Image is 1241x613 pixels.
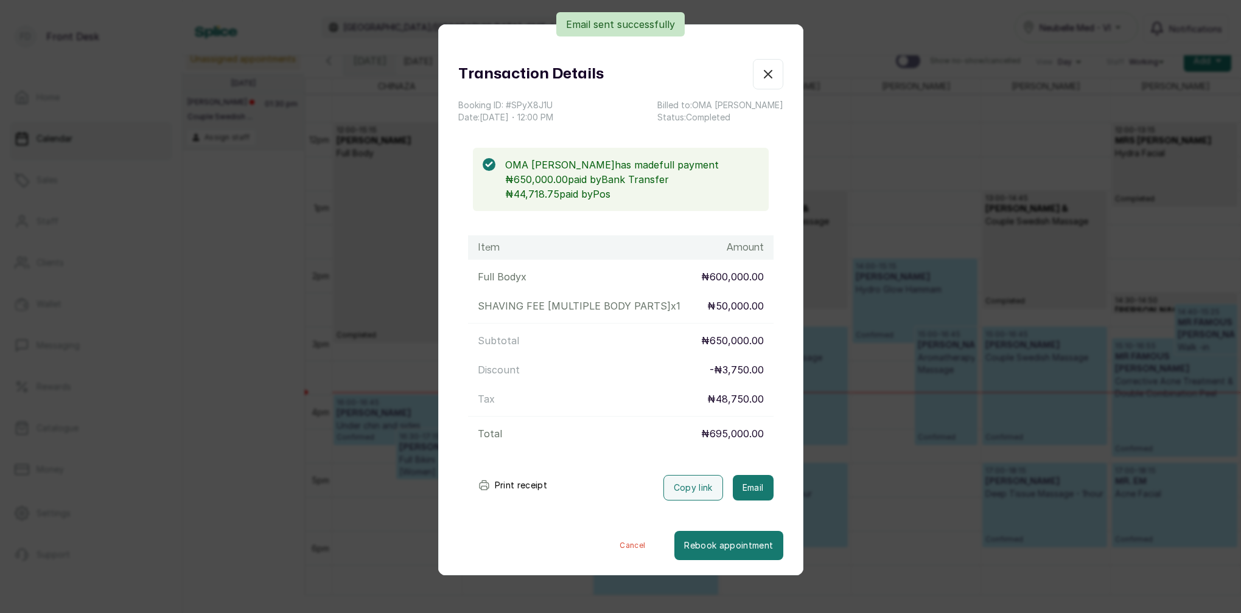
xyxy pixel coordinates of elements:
p: Total [478,426,502,441]
h1: Transaction Details [458,63,604,85]
p: - ₦3,750.00 [710,362,764,377]
p: OMA [PERSON_NAME] has made full payment [505,158,758,172]
p: ₦50,000.00 [707,299,764,313]
h1: Item [478,240,500,255]
p: Date: [DATE] ・ 12:00 PM [458,111,553,123]
p: Billed to: OMA [PERSON_NAME] [657,99,783,111]
p: ₦650,000.00 [701,333,764,348]
p: ₦44,718.75 paid by Pos [505,187,758,201]
p: Full Body x [478,269,526,284]
button: Cancel [590,531,674,560]
button: Email [733,475,774,500]
p: ₦600,000.00 [701,269,764,284]
button: Print receipt [468,473,558,497]
p: ₦695,000.00 [701,426,764,441]
button: Copy link [663,475,723,500]
p: ₦650,000.00 paid by Bank Transfer [505,172,758,187]
p: SHAVING FEE [MULTIPLE BODY PARTS] x 1 [478,299,680,313]
p: Email sent successfully [566,17,675,32]
p: Subtotal [478,333,519,348]
p: Status: Completed [657,111,783,123]
h1: Amount [727,240,764,255]
button: Rebook appointment [674,531,783,560]
p: Discount [478,362,520,377]
p: Booking ID: # SPyX8J1U [458,99,553,111]
p: Tax [478,392,495,406]
p: ₦48,750.00 [707,392,764,406]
